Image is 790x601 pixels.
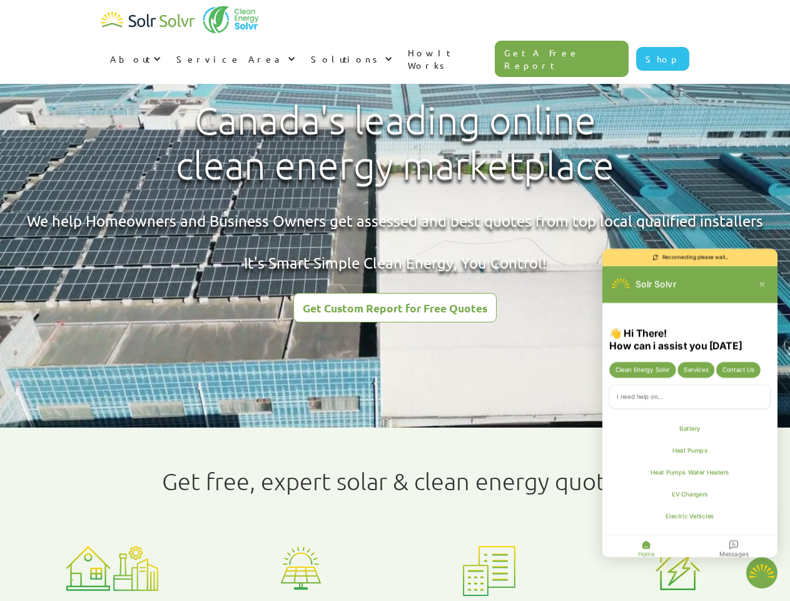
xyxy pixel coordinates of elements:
[168,40,302,78] div: Service Area
[110,53,150,65] div: About
[176,53,285,65] div: Service Area
[165,98,625,188] h1: Canada's leading online clean energy marketplace
[636,47,689,71] a: Shop
[399,34,495,84] a: How It Works
[495,41,629,77] a: Get A Free Report
[162,468,629,495] h1: Get free, expert solar & clean energy quotes
[27,210,763,274] div: We help Homeowners and Business Owners get assessed and best quotes from top local qualified inst...
[746,557,777,588] button: Open chatbot widget
[101,40,168,78] div: About
[303,302,487,314] div: Get Custom Report for Free Quotes
[293,293,497,322] a: Get Custom Report for Free Quotes
[652,513,767,539] p: 👋 Hi There! How can I assist you [DATE]
[746,557,777,588] img: 1702586718.png
[302,40,399,78] div: Solutions
[311,53,382,65] div: Solutions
